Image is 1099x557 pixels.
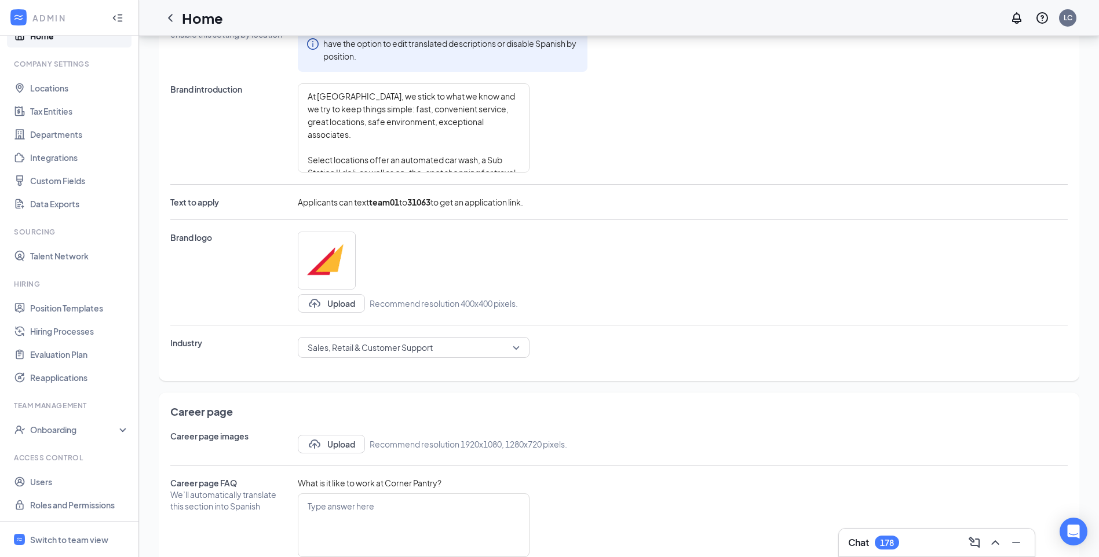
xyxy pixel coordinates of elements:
[32,12,101,24] div: ADMIN
[30,320,129,343] a: Hiring Processes
[170,477,286,489] span: Career page FAQ
[323,24,578,63] div: We will automatically translate your brand and career pages. You have the option to edit translat...
[30,470,129,493] a: Users
[30,296,129,320] a: Position Templates
[308,437,322,451] svg: Upload
[1064,13,1072,23] div: LC
[370,297,518,310] span: Recommend resolution 400x400 pixels.
[298,196,523,208] span: Applicants can text to to get an application link.
[880,538,894,548] div: 178
[1010,11,1024,25] svg: Notifications
[298,294,365,313] button: UploadUpload
[965,533,984,552] button: ComposeMessage
[14,424,25,435] svg: UserCheck
[298,435,365,453] button: UploadUpload
[14,227,127,237] div: Sourcing
[848,536,869,549] h3: Chat
[170,404,1068,419] span: Career page
[30,24,129,47] a: Home
[14,279,127,289] div: Hiring
[30,192,129,215] a: Data Exports
[298,83,530,173] textarea: At [GEOGRAPHIC_DATA], we stick to what we know and we try to keep things simple: fast, convenient...
[988,536,1002,549] svg: ChevronUp
[16,536,23,543] svg: WorkstreamLogo
[13,12,24,23] svg: WorkstreamLogo
[30,123,129,146] a: Departments
[170,232,286,243] span: Brand logo
[30,493,129,516] a: Roles and Permissions
[1007,533,1025,552] button: Minimize
[298,477,530,489] span: What is it like to work at Corner Pantry?
[14,59,127,69] div: Company Settings
[30,424,119,435] div: Onboarding
[163,11,177,25] svg: ChevronLeft
[986,533,1005,552] button: ChevronUp
[30,169,129,192] a: Custom Fields
[1035,11,1049,25] svg: QuestionInfo
[112,12,123,24] svg: Collapse
[30,100,129,123] a: Tax Entities
[30,343,129,366] a: Evaluation Plan
[298,232,518,313] span: UploadUploadRecommend resolution 400x400 pixels.
[14,453,127,463] div: Access control
[307,37,319,50] span: info-circle
[30,534,108,545] div: Switch to team view
[170,83,286,95] span: Brand introduction
[14,401,127,411] div: Team Management
[170,196,286,208] span: Text to apply
[182,8,223,28] h1: Home
[170,489,286,512] span: We’ll automatically translate this section into Spanish
[170,337,286,349] span: Industry
[370,438,567,450] span: Recommend resolution 1920x1080, 1280x720 pixels.
[30,366,129,389] a: Reapplications
[30,76,129,100] a: Locations
[170,430,286,442] span: Career page images
[369,197,399,207] b: team01
[308,339,433,356] span: Sales, Retail & Customer Support
[30,146,129,169] a: Integrations
[967,536,981,549] svg: ComposeMessage
[308,296,322,310] svg: Upload
[407,197,430,207] b: 31063
[1009,536,1023,549] svg: Minimize
[1060,518,1087,545] div: Open Intercom Messenger
[30,244,129,267] a: Talent Network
